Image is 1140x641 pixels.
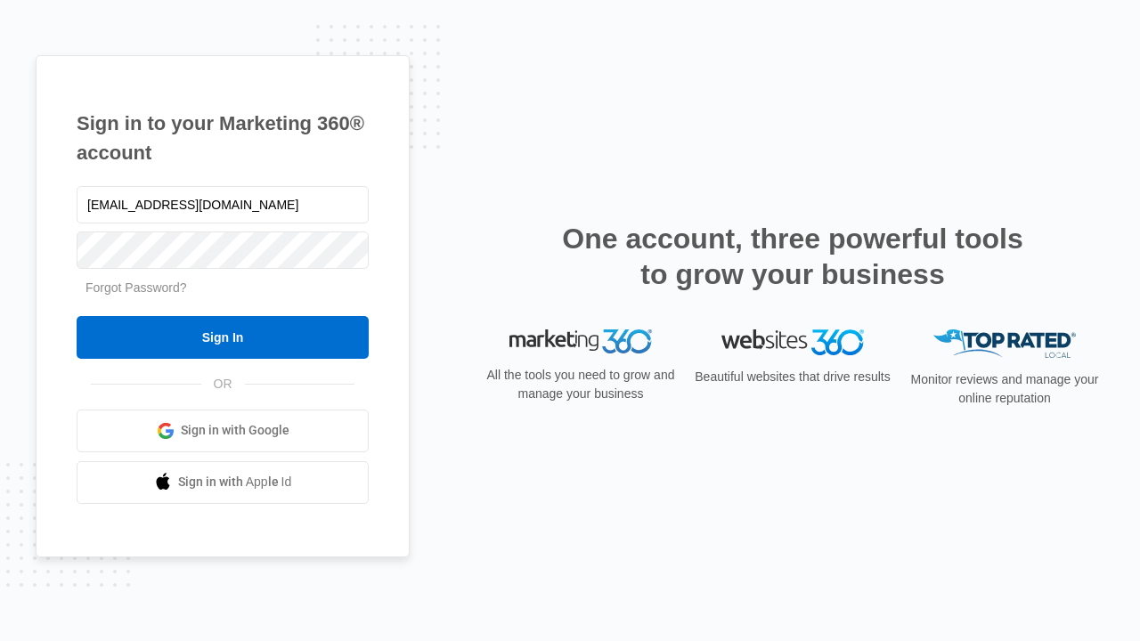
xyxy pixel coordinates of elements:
[721,329,864,355] img: Websites 360
[85,280,187,295] a: Forgot Password?
[181,421,289,440] span: Sign in with Google
[178,473,292,491] span: Sign in with Apple Id
[77,316,369,359] input: Sign In
[481,366,680,403] p: All the tools you need to grow and manage your business
[509,329,652,354] img: Marketing 360
[77,461,369,504] a: Sign in with Apple Id
[557,221,1029,292] h2: One account, three powerful tools to grow your business
[693,368,892,386] p: Beautiful websites that drive results
[905,370,1104,408] p: Monitor reviews and manage your online reputation
[201,375,245,394] span: OR
[77,186,369,223] input: Email
[933,329,1076,359] img: Top Rated Local
[77,109,369,167] h1: Sign in to your Marketing 360® account
[77,410,369,452] a: Sign in with Google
